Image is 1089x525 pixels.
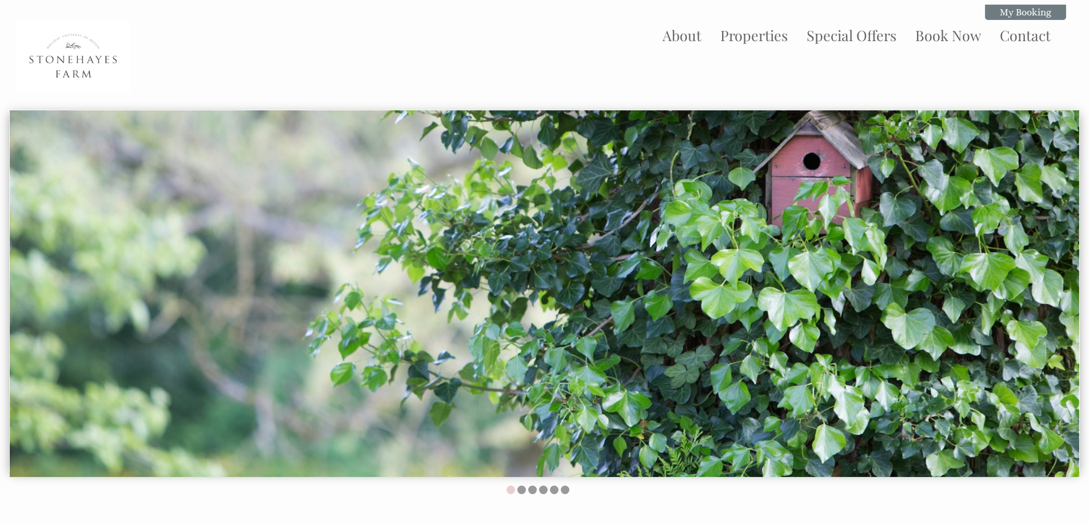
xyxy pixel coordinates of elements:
[663,26,701,45] a: About
[1000,26,1051,45] a: Contact
[915,26,981,45] a: Book Now
[807,26,896,45] a: Special Offers
[985,5,1066,20] a: My Booking
[16,21,130,93] img: Stonehayes Farm
[720,26,788,45] a: Properties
